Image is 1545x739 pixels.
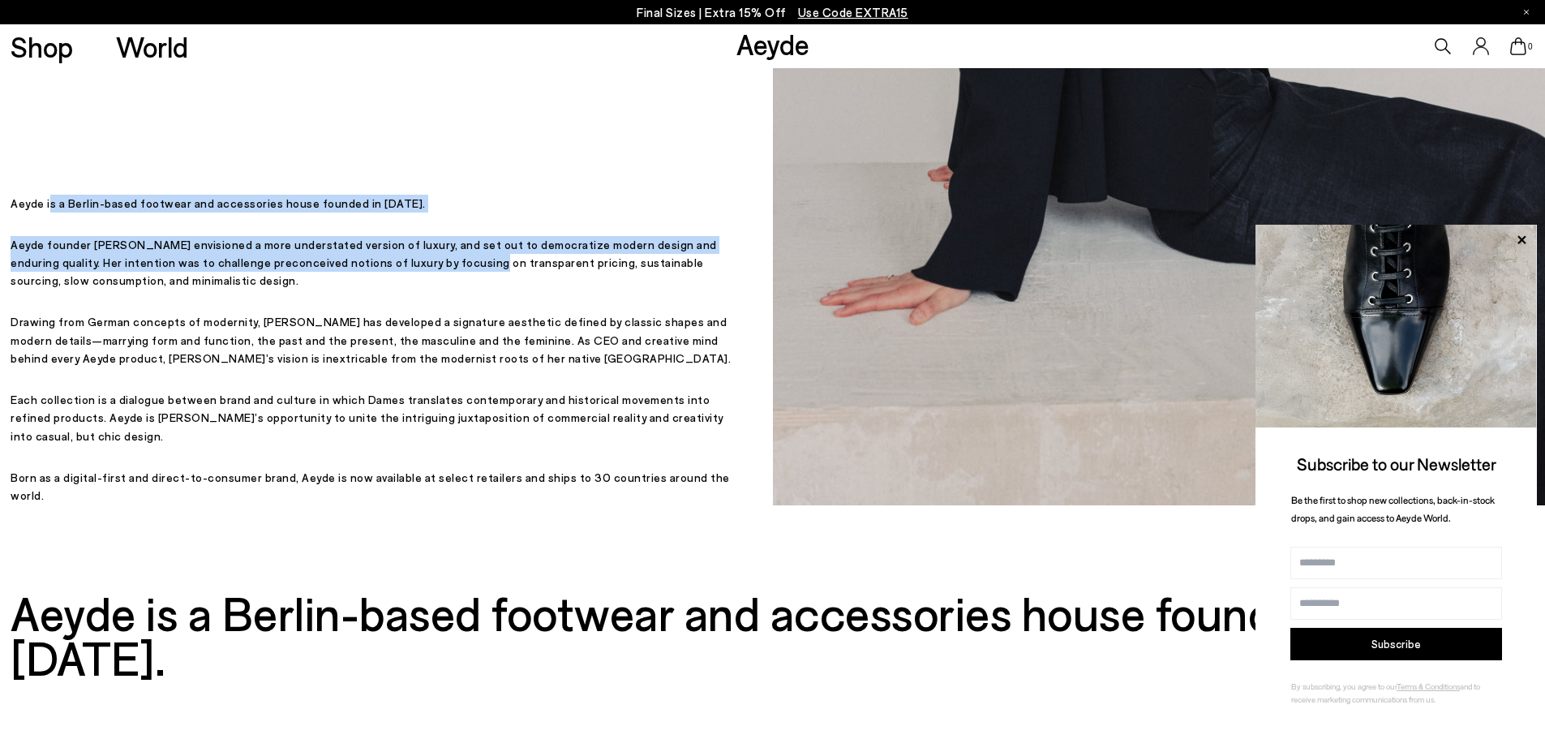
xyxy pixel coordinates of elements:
p: Each collection is a dialogue between brand and culture in which Dames translates contemporary an... [11,391,740,445]
span: By subscribing, you agree to our [1291,681,1397,691]
h3: Aeyde is a Berlin-based footwear and accessories house founded in [DATE]. [11,591,1534,680]
p: Aeyde founder [PERSON_NAME] envisioned a more understated version of luxury, and set out to democ... [11,236,740,290]
p: Drawing from German concepts of modernity, [PERSON_NAME] has developed a signature aesthetic defi... [11,313,740,367]
p: Final Sizes | Extra 15% Off [637,2,908,23]
img: ca3f721fb6ff708a270709c41d776025.jpg [1255,225,1537,428]
span: Subscribe to our Newsletter [1297,453,1496,474]
a: 0 [1510,37,1526,55]
a: Aeyde [736,27,809,61]
p: Born as a digital-first and direct-to-consumer brand, Aeyde is now available at select retailers ... [11,469,740,505]
button: Subscribe [1290,628,1502,660]
a: World [116,32,188,61]
a: Shop [11,32,73,61]
span: 0 [1526,42,1534,51]
p: Aeyde is a Berlin-based footwear and accessories house founded in [DATE]. [11,195,740,213]
span: Be the first to shop new collections, back-in-stock drops, and gain access to Aeyde World. [1291,494,1495,524]
span: Navigate to /collections/ss25-final-sizes [798,5,908,19]
a: Terms & Conditions [1397,681,1460,691]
